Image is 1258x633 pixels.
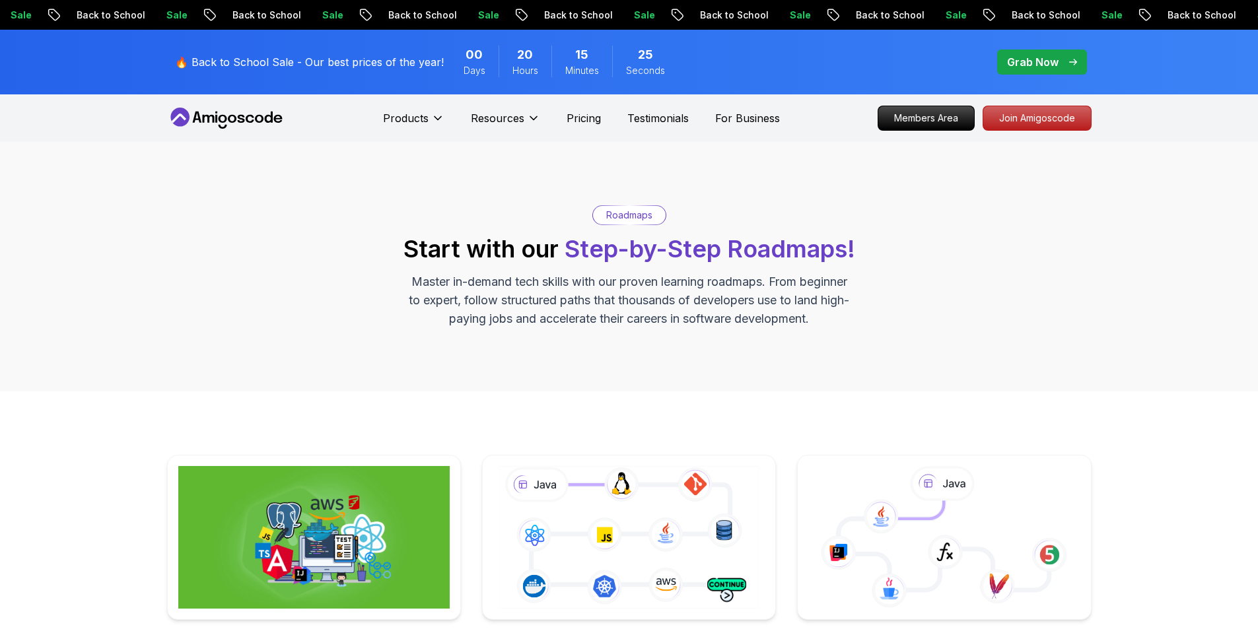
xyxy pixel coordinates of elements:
span: 0 Days [466,46,483,64]
p: Sale [1090,9,1132,22]
span: 25 Seconds [638,46,653,64]
p: Sale [934,9,976,22]
p: Back to School [1000,9,1090,22]
p: Back to School [1156,9,1245,22]
p: Roadmaps [606,209,652,222]
span: Days [464,64,485,77]
p: Back to School [65,9,155,22]
p: Sale [466,9,508,22]
button: Resources [471,110,540,137]
p: Resources [471,110,524,126]
p: Back to School [688,9,778,22]
p: Members Area [878,106,974,130]
span: Minutes [565,64,599,77]
p: Join Amigoscode [983,106,1091,130]
a: Members Area [878,106,975,131]
a: Testimonials [627,110,689,126]
p: 🔥 Back to School Sale - Our best prices of the year! [175,54,444,70]
span: Step-by-Step Roadmaps! [565,234,855,263]
a: For Business [715,110,780,126]
h2: Start with our [403,236,855,262]
p: Master in-demand tech skills with our proven learning roadmaps. From beginner to expert, follow s... [407,273,851,328]
span: Hours [512,64,538,77]
p: Sale [155,9,197,22]
span: 15 Minutes [575,46,588,64]
img: Full Stack Professional v2 [178,466,450,609]
p: Sale [310,9,353,22]
p: Sale [622,9,664,22]
a: Pricing [567,110,601,126]
a: Join Amigoscode [983,106,1092,131]
p: Products [383,110,429,126]
p: Grab Now [1007,54,1059,70]
p: Back to School [221,9,310,22]
span: 20 Hours [517,46,533,64]
p: Back to School [532,9,622,22]
p: Back to School [844,9,934,22]
p: Sale [778,9,820,22]
button: Products [383,110,444,137]
span: Seconds [626,64,665,77]
p: Back to School [376,9,466,22]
